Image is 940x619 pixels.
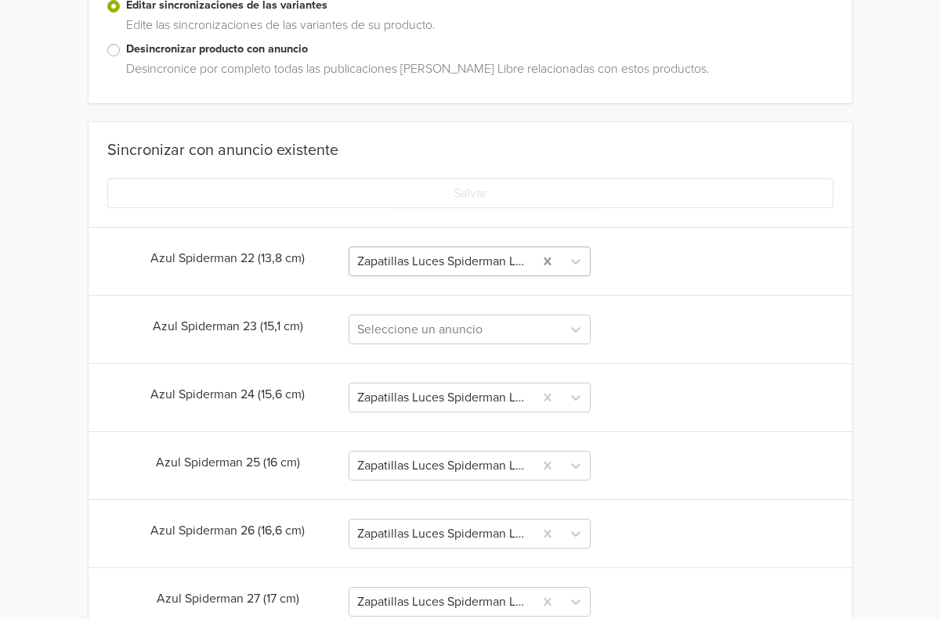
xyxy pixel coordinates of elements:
div: Edite las sincronizaciones de las variantes de su producto. [120,16,833,41]
div: Azul Spiderman 22 (13,8 cm) [107,249,349,274]
div: Desincronice por completo todas las publicaciones [PERSON_NAME] Libre relacionadas con estos prod... [120,59,833,85]
label: Desincronizar producto con anuncio [126,41,833,58]
div: Azul Spiderman 24 (15,6 cm) [107,385,349,410]
div: Sincronizar con anuncio existente [107,141,338,160]
div: Azul Spiderman 23 (15,1 cm) [107,317,349,342]
div: Azul Spiderman 27 (17 cm) [107,589,349,614]
button: Salvar [107,178,833,208]
div: Azul Spiderman 26 (16,6 cm) [107,521,349,546]
div: Azul Spiderman 25 (16 cm) [107,453,349,478]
